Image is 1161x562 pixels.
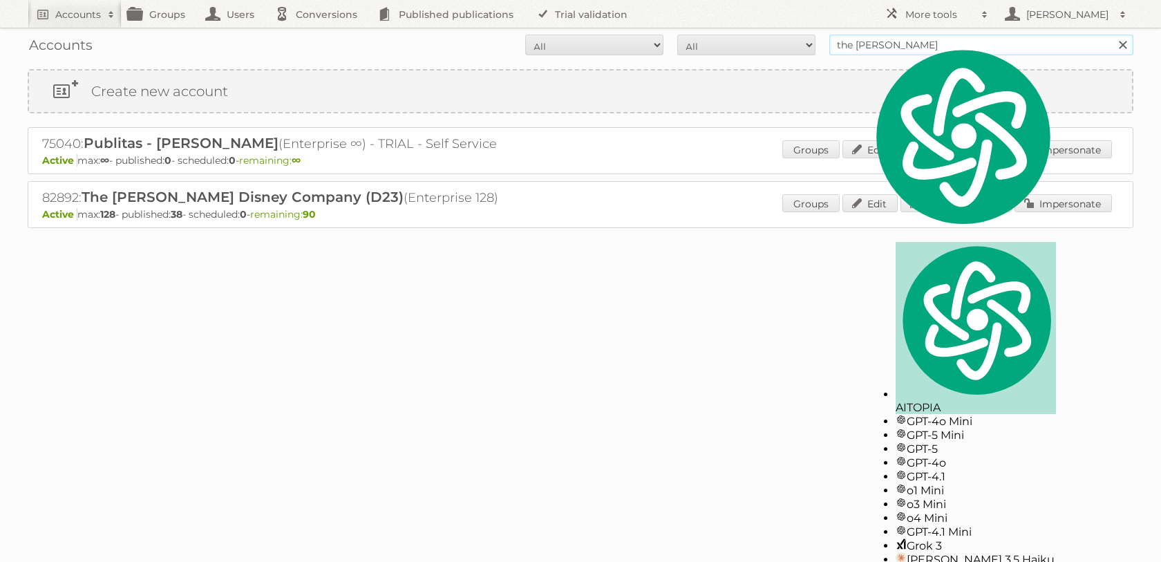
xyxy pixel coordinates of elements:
[896,428,1056,442] div: GPT-5 Mini
[55,8,101,21] h2: Accounts
[1023,8,1113,21] h2: [PERSON_NAME]
[239,154,301,167] span: remaining:
[1014,194,1112,212] a: Impersonate
[1014,140,1112,158] a: Impersonate
[42,135,526,153] h2: 75040: (Enterprise ∞) - TRIAL - Self Service
[896,428,907,439] img: gpt-black.svg
[896,456,1056,469] div: GPT-4o
[896,442,1056,456] div: GPT-5
[896,497,907,508] img: gpt-black.svg
[896,511,907,522] img: gpt-black.svg
[100,208,115,221] strong: 128
[896,511,1056,525] div: o4 Mini
[42,154,1119,167] p: max: - published: - scheduled: -
[42,208,1119,221] p: max: - published: - scheduled: -
[164,154,171,167] strong: 0
[782,140,840,158] a: Groups
[84,135,279,151] span: Publitas - [PERSON_NAME]
[905,8,974,21] h2: More tools
[171,208,182,221] strong: 38
[896,414,1056,428] div: GPT-4o Mini
[896,442,907,453] img: gpt-black.svg
[896,456,907,467] img: gpt-black.svg
[896,483,1056,497] div: o1 Mini
[896,538,1056,552] div: Grok 3
[896,483,907,494] img: gpt-black.svg
[42,189,526,207] h2: 82892: (Enterprise 128)
[240,208,247,221] strong: 0
[842,140,898,158] a: Edit
[896,525,907,536] img: gpt-black.svg
[82,189,404,205] span: The [PERSON_NAME] Disney Company (D23)
[896,497,1056,511] div: o3 Mini
[229,154,236,167] strong: 0
[100,154,109,167] strong: ∞
[29,71,1132,112] a: Create new account
[250,208,316,221] span: remaining:
[782,194,840,212] a: Groups
[868,45,1056,228] img: logo.svg
[292,154,301,167] strong: ∞
[303,208,316,221] strong: 90
[896,242,1056,398] img: logo.svg
[42,154,77,167] span: Active
[896,469,907,480] img: gpt-black.svg
[896,525,1056,538] div: GPT-4.1 Mini
[896,242,1056,414] div: AITOPIA
[842,194,898,212] a: Edit
[42,208,77,221] span: Active
[896,414,907,425] img: gpt-black.svg
[896,469,1056,483] div: GPT-4.1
